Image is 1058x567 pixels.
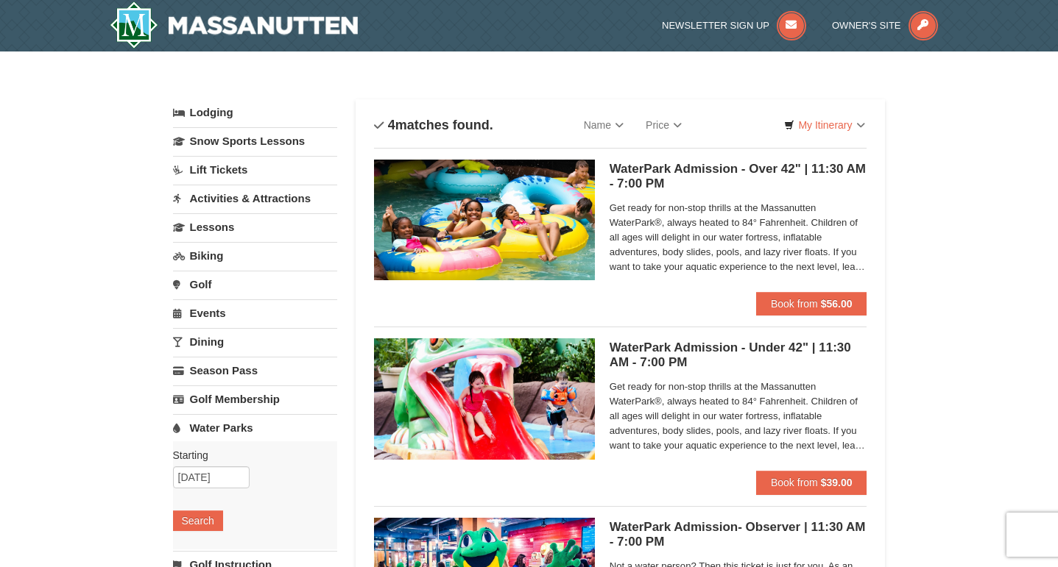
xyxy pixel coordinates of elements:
a: Golf [173,271,337,298]
span: Book from [771,298,818,310]
button: Book from $56.00 [756,292,867,315]
a: Owner's Site [832,20,938,31]
a: My Itinerary [775,114,874,136]
a: Massanutten Resort [110,1,359,49]
strong: $56.00 [821,298,853,310]
span: Book from [771,477,818,488]
img: Massanutten Resort Logo [110,1,359,49]
a: Newsletter Sign Up [662,20,806,31]
a: Water Parks [173,414,337,441]
span: Newsletter Sign Up [662,20,769,31]
strong: $39.00 [821,477,853,488]
a: Name [573,110,635,140]
h5: WaterPark Admission - Under 42" | 11:30 AM - 7:00 PM [610,340,867,370]
img: 6619917-1560-394ba125.jpg [374,160,595,280]
a: Price [635,110,693,140]
a: Dining [173,328,337,355]
a: Biking [173,242,337,269]
img: 6619917-1570-0b90b492.jpg [374,338,595,459]
a: Lift Tickets [173,156,337,183]
a: Events [173,299,337,327]
a: Golf Membership [173,385,337,413]
a: Season Pass [173,357,337,384]
button: Book from $39.00 [756,471,867,494]
a: Snow Sports Lessons [173,127,337,154]
a: Lodging [173,99,337,126]
h5: WaterPark Admission - Over 42" | 11:30 AM - 7:00 PM [610,162,867,191]
a: Activities & Attractions [173,185,337,212]
span: Owner's Site [832,20,901,31]
label: Starting [173,448,326,463]
span: Get ready for non-stop thrills at the Massanutten WaterPark®, always heated to 84° Fahrenheit. Ch... [610,379,867,453]
span: Get ready for non-stop thrills at the Massanutten WaterPark®, always heated to 84° Fahrenheit. Ch... [610,201,867,274]
button: Search [173,510,223,531]
a: Lessons [173,213,337,240]
h5: WaterPark Admission- Observer | 11:30 AM - 7:00 PM [610,520,867,549]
